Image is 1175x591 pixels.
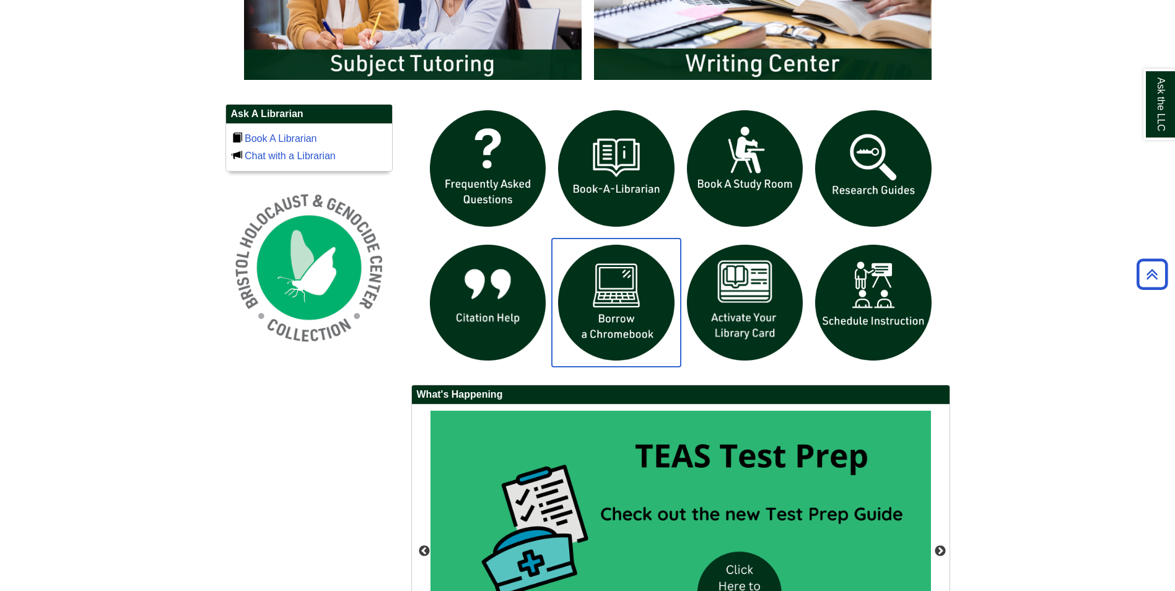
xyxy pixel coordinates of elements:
img: frequently asked questions [424,104,553,233]
button: Previous [418,545,430,558]
a: Chat with a Librarian [245,151,336,161]
h2: Ask A Librarian [226,105,392,124]
img: activate Library Card icon links to form to activate student ID into library card [681,239,810,367]
img: Holocaust and Genocide Collection [225,184,393,351]
img: For faculty. Schedule Library Instruction icon links to form. [809,239,938,367]
a: Back to Top [1132,266,1172,282]
img: book a study room icon links to book a study room web page [681,104,810,233]
div: slideshow [424,104,938,372]
a: Book A Librarian [245,133,317,144]
button: Next [934,545,946,558]
h2: What's Happening [412,385,950,405]
img: Research Guides icon links to research guides web page [809,104,938,233]
img: Book a Librarian icon links to book a librarian web page [552,104,681,233]
img: citation help icon links to citation help guide page [424,239,553,367]
img: Borrow a chromebook icon links to the borrow a chromebook web page [552,239,681,367]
